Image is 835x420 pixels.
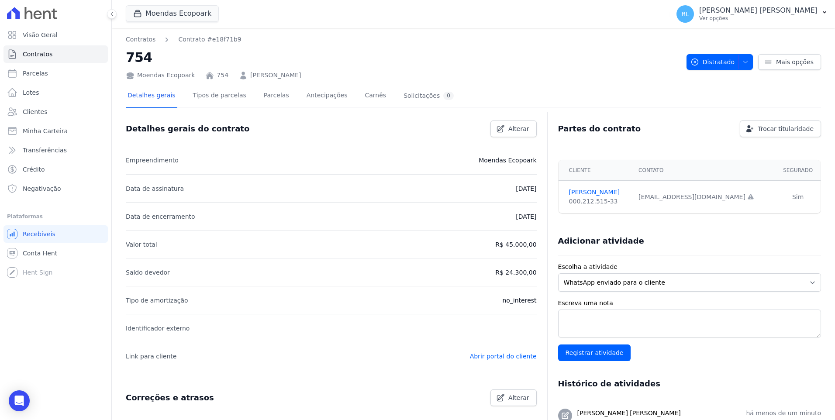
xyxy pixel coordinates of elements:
[126,239,157,250] p: Valor total
[363,85,388,108] a: Carnês
[470,353,537,360] a: Abrir portal do cliente
[3,103,108,120] a: Clientes
[558,379,660,389] h3: Histórico de atividades
[126,35,242,44] nav: Breadcrumb
[558,262,821,272] label: Escolha a atividade
[126,323,190,334] p: Identificador externo
[559,160,634,181] th: Cliente
[126,351,176,361] p: Link para cliente
[479,155,536,165] p: Moendas Ecopoark
[23,165,45,174] span: Crédito
[402,85,455,108] a: Solicitações0
[699,6,818,15] p: [PERSON_NAME] [PERSON_NAME]
[126,71,195,80] div: Moendas Ecopoark
[776,58,814,66] span: Mais opções
[569,188,628,197] a: [PERSON_NAME]
[516,183,536,194] p: [DATE]
[126,211,195,222] p: Data de encerramento
[3,26,108,44] a: Visão Geral
[126,392,214,403] h3: Correções e atrasos
[699,15,818,22] p: Ver opções
[3,141,108,159] a: Transferências
[23,230,55,238] span: Recebíveis
[23,146,67,155] span: Transferências
[126,295,188,306] p: Tipo de amortização
[577,409,681,418] h3: [PERSON_NAME] [PERSON_NAME]
[690,54,735,70] span: Distratado
[126,5,219,22] button: Moendas Ecopoark
[775,160,821,181] th: Segurado
[443,92,454,100] div: 0
[3,84,108,101] a: Lotes
[490,120,537,137] a: Alterar
[126,155,179,165] p: Empreendimento
[126,267,170,278] p: Saldo devedor
[126,183,184,194] p: Data de assinatura
[23,249,57,258] span: Conta Hent
[23,69,48,78] span: Parcelas
[495,267,536,278] p: R$ 24.300,00
[23,184,61,193] span: Negativação
[508,393,529,402] span: Alterar
[3,65,108,82] a: Parcelas
[7,211,104,222] div: Plataformas
[305,85,349,108] a: Antecipações
[502,295,536,306] p: no_interest
[3,161,108,178] a: Crédito
[3,225,108,243] a: Recebíveis
[3,180,108,197] a: Negativação
[126,85,177,108] a: Detalhes gerais
[178,35,241,44] a: Contrato #e18f71b9
[633,160,775,181] th: Contato
[9,390,30,411] div: Open Intercom Messenger
[638,193,770,202] div: [EMAIL_ADDRESS][DOMAIN_NAME]
[404,92,454,100] div: Solicitações
[23,127,68,135] span: Minha Carteira
[3,122,108,140] a: Minha Carteira
[126,35,680,44] nav: Breadcrumb
[191,85,248,108] a: Tipos de parcelas
[495,239,536,250] p: R$ 45.000,00
[758,124,814,133] span: Trocar titularidade
[23,50,52,59] span: Contratos
[262,85,291,108] a: Parcelas
[250,71,301,80] a: [PERSON_NAME]
[558,236,644,246] h3: Adicionar atividade
[558,344,631,361] input: Registrar atividade
[740,120,821,137] a: Trocar titularidade
[569,197,628,206] div: 000.212.515-33
[746,409,821,418] p: há menos de um minuto
[558,299,821,308] label: Escreva uma nota
[758,54,821,70] a: Mais opções
[490,389,537,406] a: Alterar
[3,45,108,63] a: Contratos
[508,124,529,133] span: Alterar
[126,124,249,134] h3: Detalhes gerais do contrato
[687,54,753,70] button: Distratado
[775,181,821,213] td: Sim
[669,2,835,26] button: RL [PERSON_NAME] [PERSON_NAME] Ver opções
[23,107,47,116] span: Clientes
[23,88,39,97] span: Lotes
[217,71,228,80] a: 754
[516,211,536,222] p: [DATE]
[3,244,108,262] a: Conta Hent
[126,48,680,67] h2: 754
[558,124,641,134] h3: Partes do contrato
[126,35,155,44] a: Contratos
[23,31,58,39] span: Visão Geral
[681,11,689,17] span: RL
